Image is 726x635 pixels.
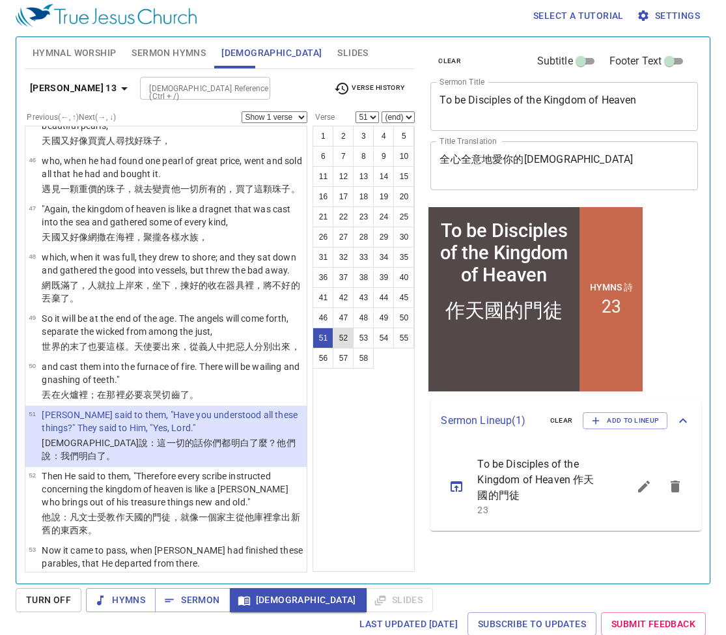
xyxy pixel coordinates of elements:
wg1030: 齒 [171,389,199,400]
wg307: 上 [42,280,300,303]
img: True Jesus Church [16,4,197,27]
button: [DEMOGRAPHIC_DATA] [230,588,367,612]
span: Turn Off [26,592,71,608]
wg3004: ：這 [42,438,295,461]
wg932: 又 [61,232,208,242]
button: 41 [313,287,333,308]
p: which, when it was full, they drew to shore; and they sat down and gathered the good into vessels... [42,251,303,277]
wg4863: 各 [161,232,208,242]
wg4930: 也要 [88,341,300,352]
p: 遇見 [42,182,303,195]
wg1342: 中 [217,341,300,352]
wg59: 這顆珠子。 [254,184,300,194]
span: [DEMOGRAPHIC_DATA] [240,592,356,608]
span: 48 [29,253,36,260]
wg2071: 這樣 [106,341,300,352]
button: clear [542,413,581,429]
span: Hymnal Worship [33,45,117,61]
span: Sermon [165,592,219,608]
button: 50 [393,307,414,328]
wg4550: 丟棄了 [42,293,79,303]
wg2523: ，揀 [42,280,300,303]
button: 44 [373,287,394,308]
button: 31 [313,247,333,268]
button: 35 [393,247,414,268]
wg3004: ：我們明白了。 [51,451,116,461]
wg2281: 裡 [125,232,208,242]
wg3599: 了。 [180,389,199,400]
wg3772: 國 [51,232,208,242]
wg3956: 所有的 [199,184,300,194]
wg846: 庫 [42,512,300,535]
wg873: 出來， [272,341,300,352]
wg444: 尋找 [116,135,171,146]
wg32: 要出來 [152,341,300,352]
button: 19 [373,186,394,207]
button: Turn Off [16,588,81,612]
button: 33 [353,247,374,268]
wg4522: 撒 [97,232,208,242]
wg3956: 樣 [171,232,208,242]
wg3772: 國 [42,512,300,535]
wg4137: ，人就拉 [42,280,300,303]
wg932: 的門徒 [42,512,300,535]
wg2344: 裡拿出 [42,512,300,535]
wg3664: 買賣 [88,135,171,146]
button: 48 [353,307,374,328]
button: 29 [373,227,394,247]
button: 52 [333,328,354,348]
span: Settings [639,8,700,24]
button: 23 [353,206,374,227]
button: 43 [353,287,374,308]
wg2575: 裡 [79,389,199,400]
span: 49 [29,314,36,321]
span: Footer Text [609,53,662,69]
wg3664: 一個家主 [42,512,300,535]
p: Sermon Lineup ( 1 ) [441,413,539,429]
ul: sermon lineup list [430,442,701,531]
p: [DEMOGRAPHIC_DATA] [42,436,303,462]
button: 21 [313,206,333,227]
p: Now it came to pass, when [PERSON_NAME] had finished these parables, that He departed from there. [42,544,303,570]
span: Subtitle [537,53,573,69]
button: 56 [313,348,333,369]
button: 30 [393,227,414,247]
button: 47 [333,307,354,328]
button: 32 [333,247,354,268]
div: Sermon Lineup(1)clearAdd to Lineup [430,399,701,442]
button: Settings [634,4,705,28]
span: 53 [29,546,36,553]
wg3617: 從 [42,512,300,535]
span: 46 [29,156,36,163]
button: 42 [333,287,354,308]
button: 49 [373,307,394,328]
button: 3 [353,126,374,147]
p: 他說 [42,511,303,537]
button: 12 [333,166,354,187]
wg4816: 好的 [42,280,300,303]
button: Add to Lineup [583,412,667,429]
wg1537: 他 [42,512,300,535]
wg2036: ：凡 [42,512,300,535]
wg2071: 哀哭 [143,389,199,400]
button: 27 [333,227,354,247]
label: Verse [313,113,335,121]
wg30: 裡 [42,280,300,303]
wg2212: 好 [134,135,171,146]
input: Type Bible Reference [144,81,245,96]
button: 34 [373,247,394,268]
wg4186: 珠子 [106,184,300,194]
wg3825: 好像 [70,232,208,242]
wg1519: ；在那裡 [88,389,199,400]
button: 37 [333,267,354,288]
wg3135: ， [161,135,171,146]
button: clear [430,53,469,69]
wg1909: 岸 [42,280,300,303]
span: Slides [337,45,368,61]
span: To be Disciples of the Kingdom of Heaven 作天國的門徒 [477,457,597,503]
wg3135: ，就去 [125,184,300,194]
button: 46 [313,307,333,328]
